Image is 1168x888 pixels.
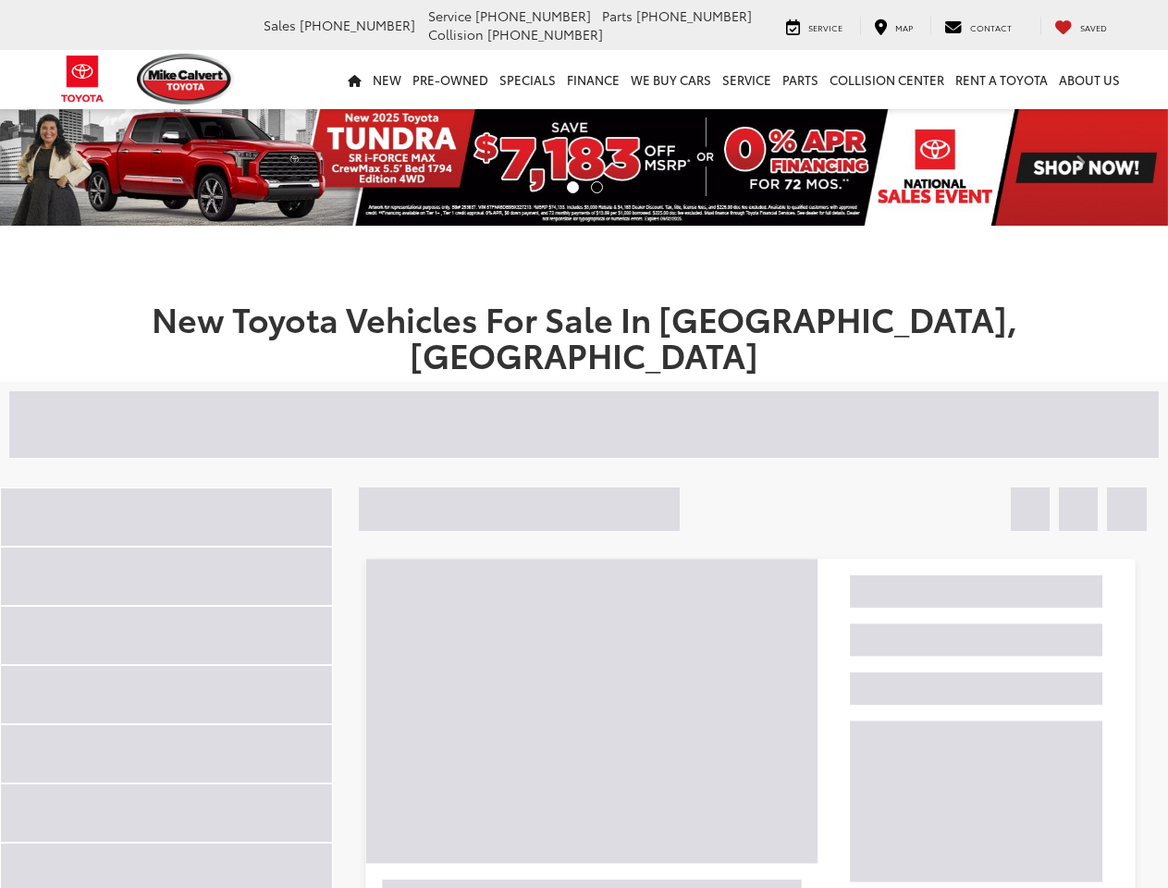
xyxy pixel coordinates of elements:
[717,50,777,109] a: Service
[342,50,367,109] a: Home
[895,21,913,33] span: Map
[772,17,856,35] a: Service
[264,16,296,34] span: Sales
[1080,21,1107,33] span: Saved
[487,25,603,43] span: [PHONE_NUMBER]
[137,54,235,105] img: Mike Calvert Toyota
[494,50,561,109] a: Specials
[428,6,472,25] span: Service
[625,50,717,109] a: WE BUY CARS
[48,49,117,109] img: Toyota
[808,21,842,33] span: Service
[300,16,415,34] span: [PHONE_NUMBER]
[777,50,824,109] a: Parts
[1040,17,1121,35] a: My Saved Vehicles
[561,50,625,109] a: Finance
[950,50,1053,109] a: Rent a Toyota
[367,50,407,109] a: New
[860,17,927,35] a: Map
[428,25,484,43] span: Collision
[930,17,1026,35] a: Contact
[407,50,494,109] a: Pre-Owned
[824,50,950,109] a: Collision Center
[636,6,752,25] span: [PHONE_NUMBER]
[1053,50,1125,109] a: About Us
[475,6,591,25] span: [PHONE_NUMBER]
[602,6,633,25] span: Parts
[970,21,1012,33] span: Contact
